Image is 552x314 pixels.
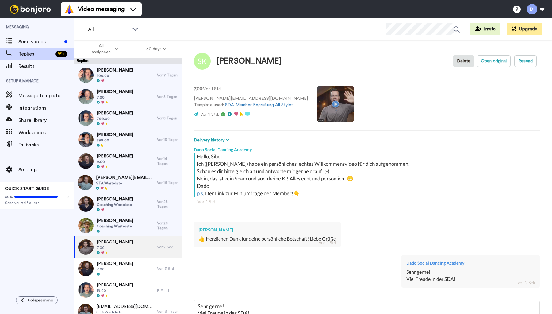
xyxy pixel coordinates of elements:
[18,50,53,58] span: Replies
[194,137,231,144] button: Delivery history
[477,55,511,67] button: Open original
[97,159,133,164] span: 9.00
[74,172,182,193] a: [PERSON_NAME][EMAIL_ADDRESS][DOMAIN_NAME]STA WartelisteVor 16 Tagen
[96,181,154,186] span: STA Warteliste
[514,55,537,67] button: Resend
[5,187,49,191] span: QUICK START GUIDE
[200,112,219,117] span: Vor 1 Std.
[97,282,133,288] span: [PERSON_NAME]
[157,180,178,185] div: Vor 16 Tagen
[78,282,94,298] img: ae18928f-a86a-48f7-b2e5-38c966374dec-thumb.jpg
[197,153,538,197] div: Hallo, Sibel Ich ([PERSON_NAME]) habe ein persönliches, echtes Willkommensvideo für dich aufgenom...
[97,153,133,159] span: [PERSON_NAME]
[74,215,182,236] a: [PERSON_NAME]Coaching WartelisteVor 28 Tagen
[78,132,94,147] img: 0a5e0ed5-4776-469c-8ea4-968e8eb3817a-thumb.jpg
[78,110,94,126] img: 68d342a0-2cfb-471d-b5b0-5f61eb65d094-thumb.jpg
[97,239,133,245] span: [PERSON_NAME]
[74,236,182,258] a: [PERSON_NAME]7.00Vor 2 Sek.
[157,199,178,209] div: Vor 28 Tagen
[75,41,132,58] button: All assignees
[194,144,540,153] div: Dado Social Dancing Academy
[97,196,133,202] span: [PERSON_NAME]
[197,199,536,205] div: Vor 1 Std.
[5,194,13,199] span: 80%
[194,53,211,70] img: Image of Sibel Klapschi
[97,132,133,138] span: [PERSON_NAME]
[88,26,129,33] span: All
[157,288,178,293] div: [DATE]
[97,73,133,78] span: 599.00
[97,261,133,267] span: [PERSON_NAME]
[97,288,133,293] span: 19.00
[74,193,182,215] a: [PERSON_NAME]Coaching WartelisteVor 28 Tagen
[18,104,74,112] span: Integrations
[89,43,113,55] span: All assignees
[97,95,133,100] span: 7.00
[28,298,53,303] span: Collapse menu
[406,260,535,266] div: Dado Social Dancing Academy
[97,67,133,73] span: [PERSON_NAME]
[78,153,94,169] img: 586380fa-fbde-4cf4-b596-f9c64f3fbadd-thumb.jpg
[74,150,182,172] a: [PERSON_NAME]9.00Vor 14 Tagen
[157,309,178,314] div: Vor 16 Tagen
[199,227,336,233] div: [PERSON_NAME]
[78,239,94,255] img: 487fafec-d23a-4c5e-bf96-3fc1b20b1fe6-thumb.jpg
[78,175,93,190] img: 45fe858f-5d18-4f6d-b6bf-f11ae9e880e8-thumb.jpg
[78,5,125,14] span: Video messaging
[453,55,474,67] button: Delete
[78,196,94,212] img: 5975356e-ad93-4176-ae4e-20fe3da97637-thumb.jpg
[97,89,133,95] span: [PERSON_NAME]
[78,261,94,276] img: b4927d95-0ec0-406d-9fce-76c741461474-thumb.jpg
[157,245,178,250] div: Vor 2 Sek.
[197,190,203,196] a: p.s
[18,38,62,45] span: Send videos
[5,200,69,205] span: Send yourself a test
[18,117,74,124] span: Share library
[194,87,202,91] strong: 7.00
[74,129,182,150] a: [PERSON_NAME]599.00Vor 13 Tagen
[96,304,154,310] span: [EMAIL_ADDRESS][DOMAIN_NAME]
[74,279,182,301] a: [PERSON_NAME]19.00[DATE]
[157,94,178,99] div: Vor 8 Tagen
[97,116,133,121] span: 799.00
[157,221,178,231] div: Vor 28 Tagen
[217,57,282,66] div: [PERSON_NAME]
[74,64,182,86] a: [PERSON_NAME]599.00Vor 7 Tagen
[194,86,308,92] p: : Vor 1 Std.
[470,23,500,35] button: Invite
[132,44,181,55] button: 30 days
[64,4,74,14] img: vm-color.svg
[97,245,133,250] span: 7.00
[157,266,178,271] div: Vor 13 Std.
[319,240,337,246] div: vor 1 Std.
[18,166,74,173] span: Settings
[78,218,94,233] img: 6d7cb4de-495a-470d-a4ff-a05d34193018-thumb.jpg
[157,116,178,121] div: Vor 8 Tagen
[78,89,94,104] img: 2632ebcd-79e5-4346-b4fa-be28507fd535-thumb.jpg
[507,23,542,35] button: Upgrade
[194,95,308,108] p: [PERSON_NAME][EMAIL_ADDRESS][DOMAIN_NAME] Template used:
[74,58,182,64] div: Replies
[97,202,133,207] span: Coaching Warteliste
[157,73,178,78] div: Vor 7 Tagen
[97,267,133,272] span: 7.00
[97,218,133,224] span: [PERSON_NAME]
[74,107,182,129] a: [PERSON_NAME]799.00Vor 8 Tagen
[157,137,178,142] div: Vor 13 Tagen
[97,224,133,229] span: Coaching Warteliste
[74,258,182,279] a: [PERSON_NAME]7.00Vor 13 Std.
[518,280,536,286] div: vor 2 Sek.
[18,129,74,136] span: Workspaces
[18,63,74,70] span: Results
[18,141,74,149] span: Fallbacks
[97,138,133,143] span: 599.00
[55,51,67,57] div: 99 +
[18,92,74,99] span: Message template
[199,235,336,242] div: 👍 Herzlichen Dank für deine persönliche Botschaft! Liebe Grüße
[406,269,535,283] div: Sehr gerne! Viel Freude in der SDA!
[78,68,94,83] img: ec042a3b-4def-4cc7-9935-8893932f6e17-thumb.jpg
[96,175,154,181] span: [PERSON_NAME][EMAIL_ADDRESS][DOMAIN_NAME]
[97,110,133,116] span: [PERSON_NAME]
[7,5,53,14] img: bj-logo-header-white.svg
[157,156,178,166] div: Vor 14 Tagen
